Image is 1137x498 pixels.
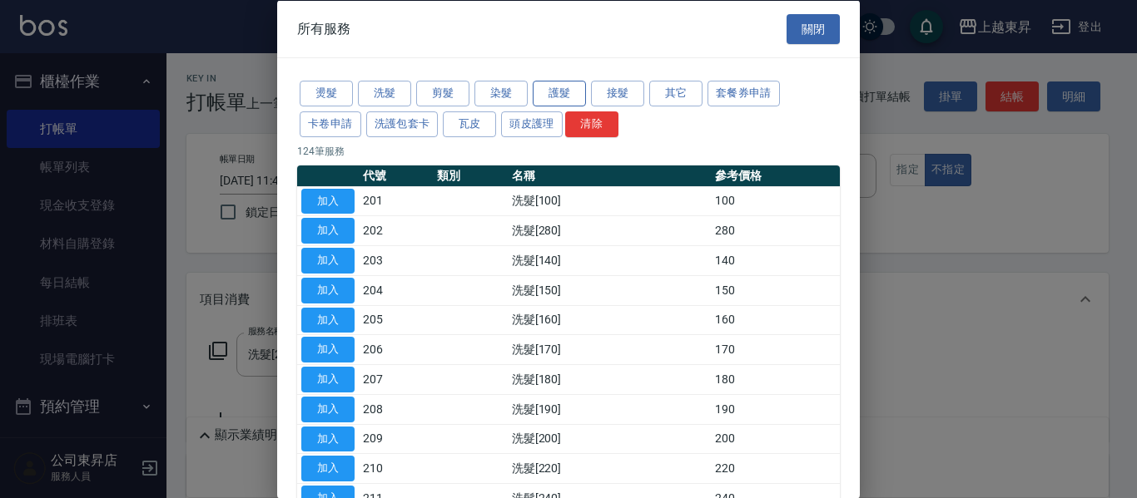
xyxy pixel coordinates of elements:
td: 209 [359,424,433,454]
button: 洗護包套卡 [366,111,439,136]
td: 220 [711,453,840,483]
td: 280 [711,215,840,245]
button: 剪髮 [416,81,469,106]
td: 160 [711,305,840,335]
button: 護髮 [533,81,586,106]
th: 名稱 [508,165,711,186]
td: 205 [359,305,433,335]
td: 洗髮[280] [508,215,711,245]
td: 140 [711,245,840,275]
button: 加入 [301,456,355,481]
td: 洗髮[140] [508,245,711,275]
button: 關閉 [787,13,840,44]
button: 頭皮護理 [501,111,563,136]
td: 洗髮[100] [508,186,711,216]
th: 代號 [359,165,433,186]
td: 203 [359,245,433,275]
button: 接髮 [591,81,644,106]
td: 洗髮[180] [508,364,711,394]
td: 洗髮[200] [508,424,711,454]
th: 類別 [433,165,507,186]
td: 100 [711,186,840,216]
button: 卡卷申請 [300,111,361,136]
button: 加入 [301,277,355,303]
button: 燙髮 [300,81,353,106]
button: 加入 [301,367,355,392]
td: 208 [359,394,433,424]
button: 加入 [301,188,355,214]
td: 洗髮[170] [508,334,711,364]
button: 套餐券申請 [708,81,780,106]
button: 加入 [301,307,355,333]
td: 洗髮[150] [508,275,711,305]
p: 124 筆服務 [297,143,840,158]
td: 206 [359,334,433,364]
button: 清除 [565,111,618,136]
button: 洗髮 [358,81,411,106]
td: 150 [711,275,840,305]
button: 加入 [301,396,355,422]
td: 洗髮[160] [508,305,711,335]
td: 204 [359,275,433,305]
td: 洗髮[220] [508,453,711,483]
span: 所有服務 [297,20,350,37]
button: 加入 [301,337,355,362]
button: 加入 [301,426,355,451]
th: 參考價格 [711,165,840,186]
td: 洗髮[190] [508,394,711,424]
td: 207 [359,364,433,394]
td: 200 [711,424,840,454]
td: 190 [711,394,840,424]
button: 加入 [301,248,355,274]
button: 加入 [301,218,355,244]
td: 201 [359,186,433,216]
button: 其它 [649,81,703,106]
td: 202 [359,215,433,245]
td: 170 [711,334,840,364]
button: 瓦皮 [443,111,496,136]
td: 210 [359,453,433,483]
button: 染髮 [474,81,528,106]
td: 180 [711,364,840,394]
